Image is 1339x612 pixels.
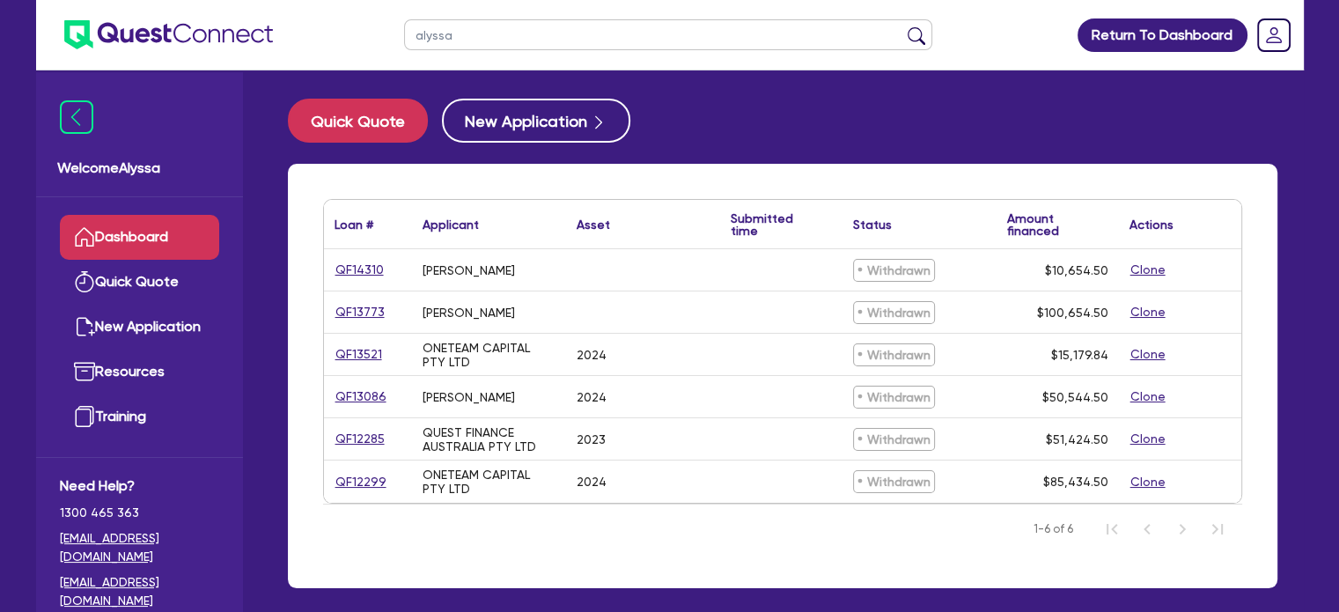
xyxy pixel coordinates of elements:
[1042,390,1108,404] span: $50,544.50
[731,212,816,237] div: Submitted time
[423,263,515,277] div: [PERSON_NAME]
[1129,302,1166,322] button: Clone
[335,260,385,280] a: QF14310
[1129,472,1166,492] button: Clone
[1165,512,1200,547] button: Next Page
[60,394,219,439] a: Training
[1200,512,1235,547] button: Last Page
[577,475,607,489] div: 2024
[853,428,935,451] span: Withdrawn
[423,306,515,320] div: [PERSON_NAME]
[1129,512,1165,547] button: Previous Page
[335,302,386,322] a: QF13773
[60,215,219,260] a: Dashboard
[423,425,555,453] div: QUEST FINANCE AUSTRALIA PTY LTD
[74,316,95,337] img: new-application
[1037,306,1108,320] span: $100,654.50
[853,301,935,324] span: Withdrawn
[64,20,273,49] img: quest-connect-logo-blue
[442,99,630,143] button: New Application
[423,468,555,496] div: ONETEAM CAPITAL PTY LTD
[60,305,219,350] a: New Application
[404,19,932,50] input: Search by name, application ID or mobile number...
[60,100,93,134] img: icon-menu-close
[853,343,935,366] span: Withdrawn
[577,348,607,362] div: 2024
[288,99,442,143] a: Quick Quote
[1129,344,1166,365] button: Clone
[60,350,219,394] a: Resources
[57,158,222,179] span: Welcome Alyssa
[423,390,515,404] div: [PERSON_NAME]
[60,260,219,305] a: Quick Quote
[60,504,219,522] span: 1300 465 363
[1129,429,1166,449] button: Clone
[1129,387,1166,407] button: Clone
[60,573,219,610] a: [EMAIL_ADDRESS][DOMAIN_NAME]
[1129,218,1173,231] div: Actions
[335,218,373,231] div: Loan #
[853,218,892,231] div: Status
[423,218,479,231] div: Applicant
[60,476,219,497] span: Need Help?
[60,529,219,566] a: [EMAIL_ADDRESS][DOMAIN_NAME]
[1051,348,1108,362] span: $15,179.84
[335,387,387,407] a: QF13086
[74,361,95,382] img: resources
[335,429,386,449] a: QF12285
[288,99,428,143] button: Quick Quote
[335,344,383,365] a: QF13521
[1007,212,1108,237] div: Amount financed
[1043,475,1108,489] span: $85,434.50
[1094,512,1129,547] button: First Page
[1129,260,1166,280] button: Clone
[577,390,607,404] div: 2024
[1045,263,1108,277] span: $10,654.50
[335,472,387,492] a: QF12299
[1078,18,1247,52] a: Return To Dashboard
[577,218,610,231] div: Asset
[853,386,935,409] span: Withdrawn
[853,470,935,493] span: Withdrawn
[74,271,95,292] img: quick-quote
[1034,520,1073,538] span: 1-6 of 6
[74,406,95,427] img: training
[1046,432,1108,446] span: $51,424.50
[423,341,555,369] div: ONETEAM CAPITAL PTY LTD
[577,432,606,446] div: 2023
[853,259,935,282] span: Withdrawn
[1251,12,1297,58] a: Dropdown toggle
